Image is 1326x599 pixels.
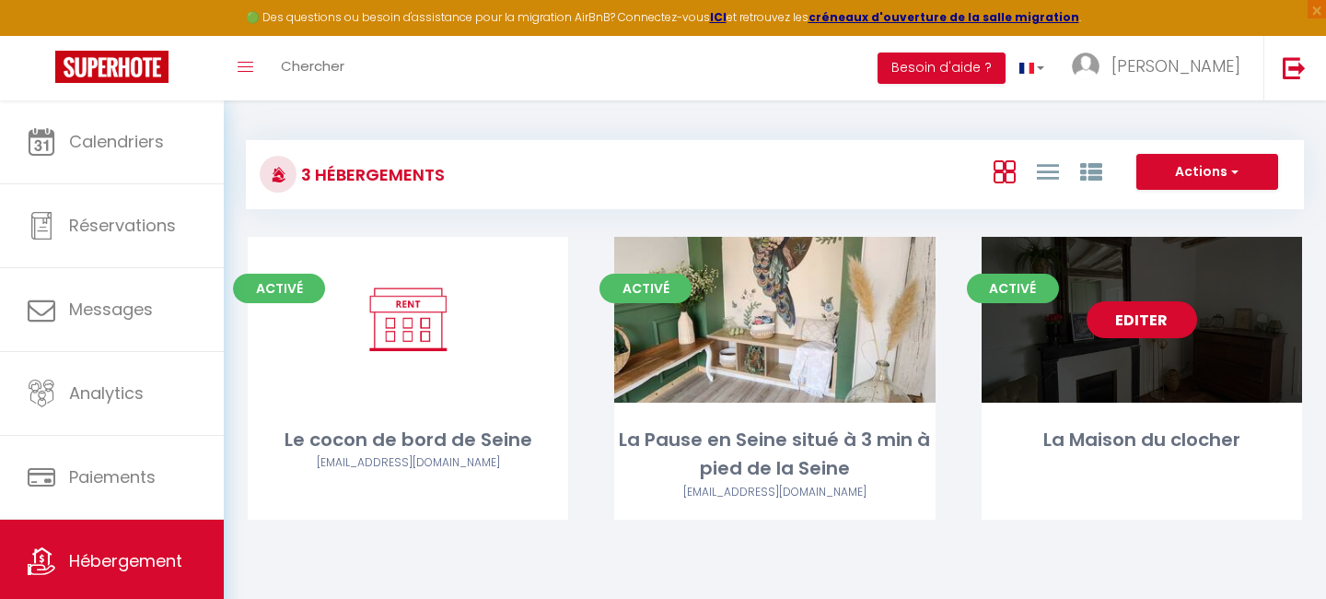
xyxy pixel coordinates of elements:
div: Airbnb [614,484,935,501]
span: [PERSON_NAME] [1111,54,1240,77]
a: Editer [1087,301,1197,338]
div: Le cocon de bord de Seine [248,426,568,454]
a: Chercher [267,36,358,100]
img: logout [1283,56,1306,79]
span: Hébergement [69,549,182,572]
h3: 3 Hébergements [297,154,445,195]
button: Besoin d'aide ? [878,53,1006,84]
a: Vue en Liste [1037,156,1059,186]
img: ... [1072,53,1099,80]
span: Paiements [69,465,156,488]
div: La Maison du clocher [982,426,1302,454]
span: Messages [69,298,153,321]
span: Activé [967,274,1059,303]
img: Super Booking [55,51,169,83]
span: Chercher [281,56,344,76]
span: Calendriers [69,130,164,153]
a: Vue en Box [994,156,1016,186]
span: Réservations [69,214,176,237]
a: ICI [710,9,727,25]
div: La Pause en Seine situé à 3 min à pied de la Seine [614,426,935,484]
a: Vue par Groupe [1080,156,1102,186]
span: Activé [599,274,692,303]
div: Airbnb [248,454,568,472]
button: Ouvrir le widget de chat LiveChat [15,7,70,63]
button: Actions [1136,154,1278,191]
a: créneaux d'ouverture de la salle migration [808,9,1079,25]
a: ... [PERSON_NAME] [1058,36,1263,100]
span: Analytics [69,382,144,405]
span: Activé [233,274,325,303]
